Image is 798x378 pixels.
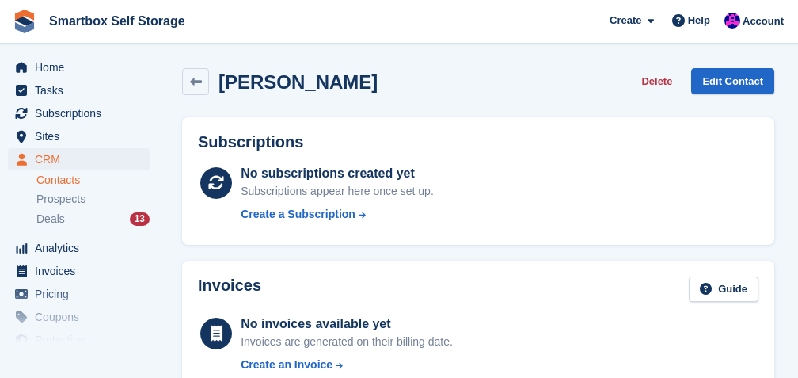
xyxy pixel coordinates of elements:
[35,79,130,101] span: Tasks
[241,206,355,223] div: Create a Subscription
[198,133,758,151] h2: Subscriptions
[743,13,784,29] span: Account
[36,192,85,207] span: Prospects
[35,56,130,78] span: Home
[241,357,453,373] a: Create an Invoice
[35,148,130,170] span: CRM
[218,71,378,93] h2: [PERSON_NAME]
[35,102,130,124] span: Subscriptions
[8,329,150,351] a: menu
[8,148,150,170] a: menu
[35,306,130,328] span: Coupons
[36,173,150,188] a: Contacts
[688,13,710,29] span: Help
[130,212,150,226] div: 13
[241,357,332,373] div: Create an Invoice
[36,211,150,227] a: Deals 13
[43,8,192,34] a: Smartbox Self Storage
[635,68,678,94] button: Delete
[241,206,434,223] a: Create a Subscription
[8,79,150,101] a: menu
[8,56,150,78] a: menu
[36,191,150,208] a: Prospects
[8,125,150,147] a: menu
[35,125,130,147] span: Sites
[610,13,641,29] span: Create
[36,212,65,227] span: Deals
[198,277,261,303] h2: Invoices
[241,183,434,200] div: Subscriptions appear here once set up.
[8,306,150,328] a: menu
[8,283,150,305] a: menu
[35,237,130,259] span: Analytics
[689,277,758,303] a: Guide
[8,102,150,124] a: menu
[241,315,453,334] div: No invoices available yet
[35,260,130,282] span: Invoices
[35,329,130,351] span: Protection
[8,237,150,259] a: menu
[13,10,36,33] img: stora-icon-8386f47178a22dfd0bd8f6a31ec36ba5ce8667c1dd55bd0f319d3a0aa187defe.svg
[35,283,130,305] span: Pricing
[241,334,453,350] div: Invoices are generated on their billing date.
[691,68,774,94] a: Edit Contact
[8,260,150,282] a: menu
[724,13,740,29] img: Sam Austin
[241,164,434,183] div: No subscriptions created yet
